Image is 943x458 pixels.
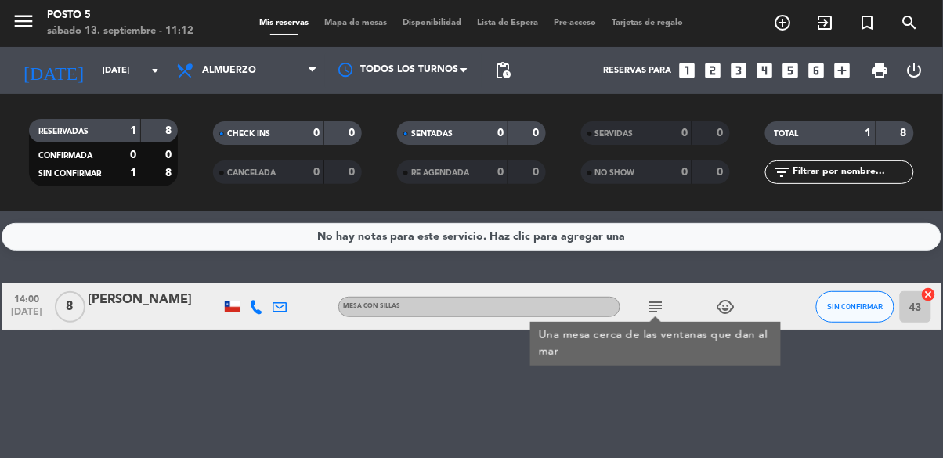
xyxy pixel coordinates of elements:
[497,128,504,139] strong: 0
[728,60,749,81] i: looks_3
[130,125,136,136] strong: 1
[921,287,937,302] i: cancel
[38,152,92,160] span: CONFIRMADA
[12,53,95,88] i: [DATE]
[717,128,726,139] strong: 0
[227,130,270,138] span: CHECK INS
[313,128,320,139] strong: 0
[227,169,276,177] span: CANCELADA
[905,61,923,80] i: power_settings_new
[252,19,317,27] span: Mis reservas
[595,169,635,177] span: NO SHOW
[595,130,634,138] span: SERVIDAS
[901,128,910,139] strong: 8
[865,128,872,139] strong: 1
[832,60,852,81] i: add_box
[677,60,697,81] i: looks_one
[38,128,89,135] span: RESERVADAS
[898,47,931,94] div: LOG OUT
[533,128,542,139] strong: 0
[130,150,136,160] strong: 0
[396,19,470,27] span: Disponibilidad
[38,170,101,178] span: SIN CONFIRMAR
[12,9,35,33] i: menu
[411,130,453,138] span: SENTADAS
[775,130,799,138] span: TOTAL
[871,61,890,80] span: print
[547,19,605,27] span: Pre-acceso
[411,169,469,177] span: RE AGENDADA
[703,60,723,81] i: looks_two
[343,303,400,309] span: MESA CON SILLAS
[603,66,671,76] span: Reservas para
[7,289,46,307] span: 14:00
[806,60,826,81] i: looks_6
[816,13,835,32] i: exit_to_app
[681,167,688,178] strong: 0
[901,13,920,32] i: search
[313,167,320,178] strong: 0
[754,60,775,81] i: looks_4
[88,290,221,310] div: [PERSON_NAME]
[780,60,800,81] i: looks_5
[318,228,626,246] div: No hay notas para este servicio. Haz clic para agregar una
[533,167,542,178] strong: 0
[146,61,164,80] i: arrow_drop_down
[349,167,359,178] strong: 0
[12,9,35,38] button: menu
[165,150,175,160] strong: 0
[470,19,547,27] span: Lista de Espera
[646,298,665,316] i: subject
[130,168,136,179] strong: 1
[605,19,692,27] span: Tarjetas de regalo
[792,164,913,181] input: Filtrar por nombre...
[202,65,256,76] span: Almuerzo
[349,128,359,139] strong: 0
[493,61,512,80] span: pending_actions
[717,298,735,316] i: child_care
[47,23,193,39] div: sábado 13. septiembre - 11:12
[317,19,396,27] span: Mapa de mesas
[828,302,883,311] span: SIN CONFIRMAR
[165,125,175,136] strong: 8
[47,8,193,23] div: Posto 5
[165,168,175,179] strong: 8
[717,167,726,178] strong: 0
[7,307,46,325] span: [DATE]
[858,13,877,32] i: turned_in_not
[774,13,793,32] i: add_circle_outline
[55,291,85,323] span: 8
[497,167,504,178] strong: 0
[816,291,894,323] button: SIN CONFIRMAR
[773,163,792,182] i: filter_list
[539,327,773,360] div: Una mesa cerca de las ventanas que dan al mar
[681,128,688,139] strong: 0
